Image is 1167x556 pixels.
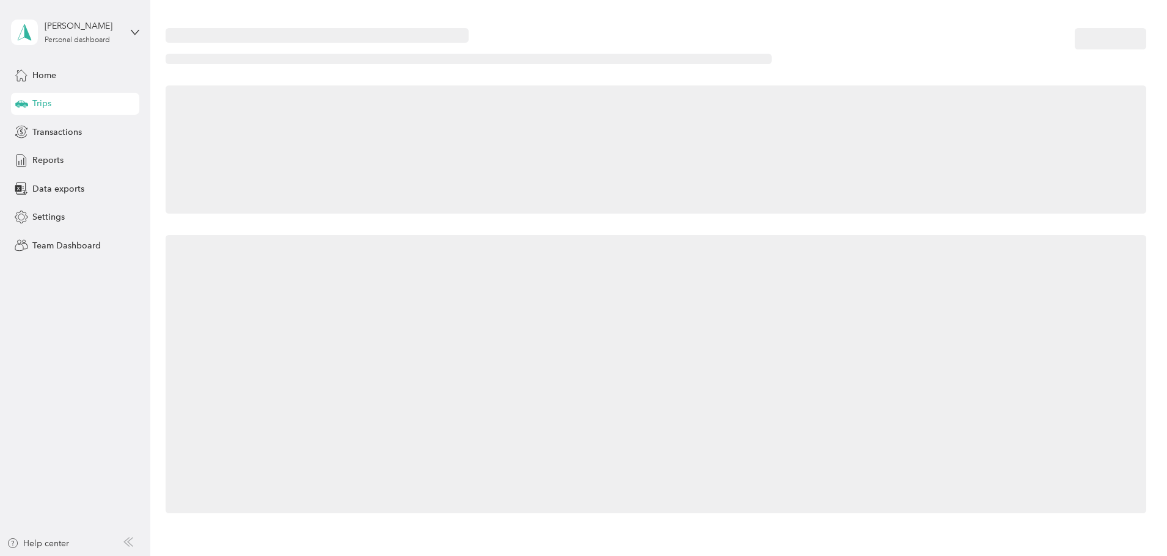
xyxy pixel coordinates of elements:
iframe: Everlance-gr Chat Button Frame [1099,488,1167,556]
span: Data exports [32,182,84,195]
div: [PERSON_NAME] [45,20,121,32]
span: Trips [32,97,51,110]
span: Reports [32,154,64,167]
span: Team Dashboard [32,239,101,252]
span: Transactions [32,126,82,139]
span: Settings [32,211,65,223]
span: Home [32,69,56,82]
button: Help center [7,537,69,550]
div: Personal dashboard [45,37,110,44]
